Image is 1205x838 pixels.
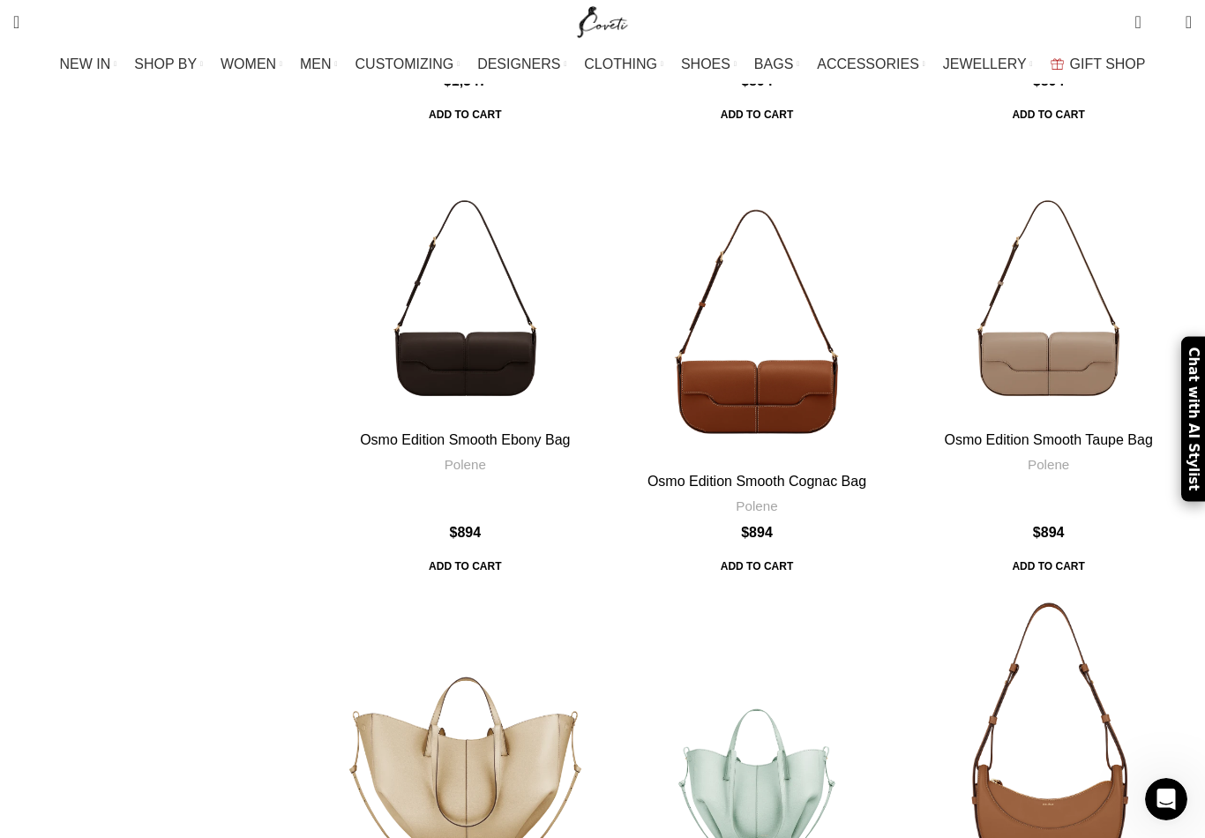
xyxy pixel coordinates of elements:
[416,99,513,131] span: Add to cart
[741,525,749,540] span: $
[1158,18,1171,31] span: 0
[681,47,737,82] a: SHOES
[708,99,805,131] a: Add to cart: “Osmo Edition Smooth Black Bag”
[999,99,1096,131] a: Add to cart: “Osmo Edition Smooth Chalk Bag”
[322,136,609,423] a: Osmo Edition Smooth Ebony Bag
[416,550,513,582] span: Add to cart
[584,47,663,82] a: CLOTHING
[134,56,197,72] span: SHOP BY
[60,47,117,82] a: NEW IN
[445,455,486,474] a: Polene
[999,550,1096,582] span: Add to cart
[817,56,919,72] span: ACCESSORIES
[708,550,805,582] a: Add to cart: “Osmo Edition Smooth Cognac Bag”
[1051,58,1064,70] img: GiftBag
[1051,47,1146,82] a: GIFT SHOP
[741,525,773,540] bdi: 894
[221,47,282,82] a: WOMEN
[1136,9,1149,22] span: 0
[1033,525,1065,540] bdi: 894
[614,136,901,463] a: Osmo Edition Smooth Cognac Bag
[708,99,805,131] span: Add to cart
[4,47,1201,82] div: Main navigation
[416,99,513,131] a: Add to cart: “Button Bow Sphere Edition Ink Bag”
[416,550,513,582] a: Add to cart: “Osmo Edition Smooth Ebony Bag”
[999,99,1096,131] span: Add to cart
[943,56,1027,72] span: JEWELLERY
[943,47,1033,82] a: JEWELLERY
[1126,4,1149,40] a: 0
[1145,778,1187,820] iframe: Intercom live chat
[221,56,276,72] span: WOMEN
[300,47,337,82] a: MEN
[999,550,1096,582] a: Add to cart: “Osmo Edition Smooth Taupe Bag”
[356,47,460,82] a: CUSTOMIZING
[60,56,111,72] span: NEW IN
[1033,525,1041,540] span: $
[450,525,482,540] bdi: 894
[584,56,657,72] span: CLOTHING
[4,4,28,40] a: Search
[945,432,1153,447] a: Osmo Edition Smooth Taupe Bag
[1155,4,1172,40] div: My Wishlist
[450,525,458,540] span: $
[817,47,925,82] a: ACCESSORIES
[754,56,793,72] span: BAGS
[356,56,454,72] span: CUSTOMIZING
[708,550,805,582] span: Add to cart
[573,13,632,28] a: Site logo
[300,56,332,72] span: MEN
[905,136,1192,423] a: Osmo Edition Smooth Taupe Bag
[647,474,866,489] a: Osmo Edition Smooth Cognac Bag
[134,47,203,82] a: SHOP BY
[477,56,560,72] span: DESIGNERS
[477,47,566,82] a: DESIGNERS
[681,56,730,72] span: SHOES
[754,47,799,82] a: BAGS
[736,497,777,515] a: Polene
[1070,56,1146,72] span: GIFT SHOP
[1028,455,1069,474] a: Polene
[360,432,570,447] a: Osmo Edition Smooth Ebony Bag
